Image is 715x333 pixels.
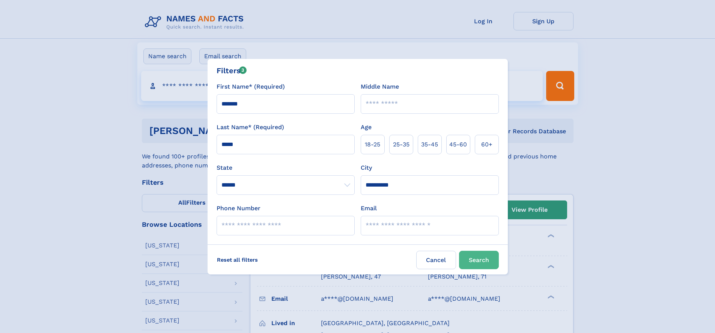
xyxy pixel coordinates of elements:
[449,140,467,149] span: 45‑60
[481,140,492,149] span: 60+
[365,140,380,149] span: 18‑25
[421,140,438,149] span: 35‑45
[416,251,456,269] label: Cancel
[217,65,247,76] div: Filters
[393,140,409,149] span: 25‑35
[212,251,263,269] label: Reset all filters
[361,82,399,91] label: Middle Name
[361,204,377,213] label: Email
[217,163,355,172] label: State
[217,123,284,132] label: Last Name* (Required)
[217,204,260,213] label: Phone Number
[361,163,372,172] label: City
[459,251,499,269] button: Search
[217,82,285,91] label: First Name* (Required)
[361,123,372,132] label: Age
